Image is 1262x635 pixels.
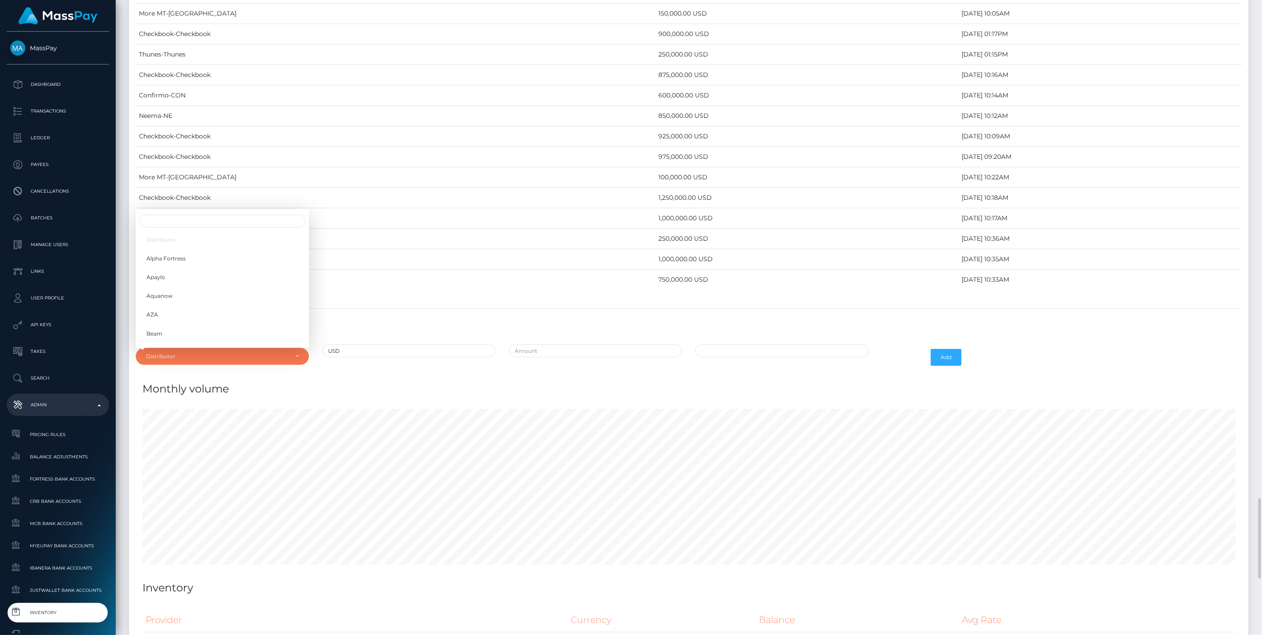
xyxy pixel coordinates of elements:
[136,167,655,188] td: More MT-[GEOGRAPHIC_DATA]
[146,273,165,281] span: Apaylo
[655,249,958,270] td: 1,000,000.00 USD
[655,147,958,167] td: 975,000.00 USD
[959,229,1242,249] td: [DATE] 10:36AM
[10,291,106,305] p: User Profile
[10,131,106,145] p: Ledger
[142,381,1235,397] h4: Monthly volume
[959,4,1242,24] td: [DATE] 10:05AM
[136,24,655,44] td: Checkbook-Checkbook
[136,229,655,249] td: Thunes-Thunes
[7,44,109,52] span: MassPay
[7,447,109,466] a: Balance Adjustments
[136,270,655,290] td: Checkbook-Checkbook
[146,330,162,338] span: Beam
[931,349,962,366] button: Add
[10,158,106,171] p: Payees
[7,287,109,309] a: User Profile
[10,265,106,278] p: Links
[136,147,655,167] td: Checkbook-Checkbook
[10,185,106,198] p: Cancellations
[146,353,288,360] div: Distributor
[7,154,109,176] a: Payees
[10,429,106,440] span: Pricing Rules
[136,4,655,24] td: More MT-[GEOGRAPHIC_DATA]
[7,127,109,149] a: Ledger
[756,608,959,632] th: Balance
[959,147,1242,167] td: [DATE] 09:20AM
[136,106,655,126] td: Neema-NE
[959,126,1242,147] td: [DATE] 10:09AM
[7,603,109,622] a: Inventory
[7,180,109,202] a: Cancellations
[655,85,958,106] td: 600,000.00 USD
[142,608,568,632] th: Provider
[655,167,958,188] td: 100,000.00 USD
[959,44,1242,65] td: [DATE] 01:15PM
[146,311,158,319] span: AZA
[959,24,1242,44] td: [DATE] 01:17PM
[10,398,106,412] p: Admin
[136,65,655,85] td: Checkbook-Checkbook
[10,585,106,595] span: JustWallet Bank Accounts
[655,24,958,44] td: 900,000.00 USD
[10,40,25,56] img: MassPay
[959,188,1242,208] td: [DATE] 10:18AM
[655,229,958,249] td: 250,000.00 USD
[655,4,958,24] td: 150,000.00 USD
[136,126,655,147] td: Checkbook-Checkbook
[7,581,109,600] a: JustWallet Bank Accounts
[7,514,109,533] a: MCB Bank Accounts
[7,234,109,256] a: Manage Users
[136,44,655,65] td: Thunes-Thunes
[10,238,106,251] p: Manage Users
[136,249,655,270] td: Checkbook-Checkbook
[959,208,1242,229] td: [DATE] 10:17AM
[959,167,1242,188] td: [DATE] 10:22AM
[959,249,1242,270] td: [DATE] 10:35AM
[136,348,309,365] button: Distributor
[136,188,655,208] td: Checkbook-Checkbook
[655,44,958,65] td: 250,000.00 USD
[7,73,109,96] a: Dashboard
[7,207,109,229] a: Batches
[10,518,106,529] span: MCB Bank Accounts
[568,608,756,632] th: Currency
[18,7,97,24] img: MassPay Logo
[7,314,109,336] a: API Keys
[10,78,106,91] p: Dashboard
[10,105,106,118] p: Transactions
[509,344,682,357] input: Amount
[959,106,1242,126] td: [DATE] 10:12AM
[10,541,106,551] span: MyEUPay Bank Accounts
[7,425,109,444] a: Pricing Rules
[959,608,1156,632] th: Avg Rate
[142,580,1235,596] h4: Inventory
[7,536,109,555] a: MyEUPay Bank Accounts
[655,270,958,290] td: 750,000.00 USD
[10,474,106,484] span: Fortress Bank Accounts
[10,211,106,225] p: Batches
[7,558,109,578] a: Ibanera Bank Accounts
[10,607,106,618] span: Inventory
[146,292,173,300] span: Aquanow
[136,208,655,229] td: Checkbook-Checkbook
[7,340,109,363] a: Taxes
[10,345,106,358] p: Taxes
[136,322,1242,338] h4: Load Distributor:
[7,394,109,416] a: Admin
[10,496,106,506] span: CRB Bank Accounts
[10,563,106,573] span: Ibanera Bank Accounts
[959,85,1242,106] td: [DATE] 10:14AM
[7,260,109,283] a: Links
[146,255,186,263] span: Alpha Fortress
[10,318,106,332] p: API Keys
[322,344,495,357] input: Currency
[10,452,106,462] span: Balance Adjustments
[655,208,958,229] td: 1,000,000.00 USD
[7,100,109,122] a: Transactions
[136,85,655,106] td: Confirmo-CON
[7,367,109,389] a: Search
[139,214,305,227] input: Search
[655,188,958,208] td: 1,250,000.00 USD
[959,65,1242,85] td: [DATE] 10:16AM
